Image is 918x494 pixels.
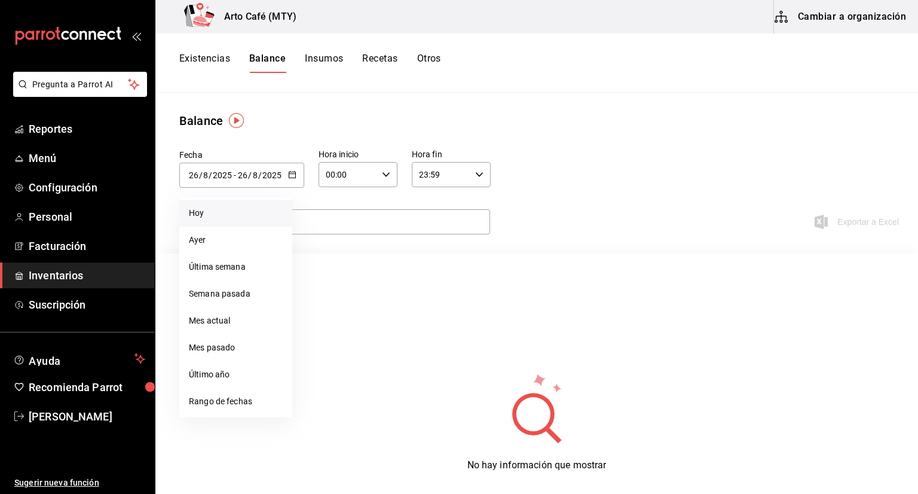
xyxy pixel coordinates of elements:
li: Mes pasado [179,334,292,361]
input: Year [212,170,232,180]
li: Semana pasada [179,280,292,307]
span: No hay información que mostrar [467,459,607,471]
button: Balance [249,53,286,73]
span: Sugerir nueva función [14,477,145,489]
button: open_drawer_menu [131,31,141,41]
input: Day [188,170,199,180]
span: Recomienda Parrot [29,379,145,395]
span: Menú [29,150,145,166]
div: navigation tabs [179,53,441,73]
span: / [209,170,212,180]
h3: Arto Café (MTY) [215,10,296,24]
span: Ayuda [29,352,130,366]
span: Configuración [29,179,145,196]
span: Fecha [179,150,203,160]
label: Hora inicio [319,150,397,158]
span: Inventarios [29,267,145,283]
input: Buscar insumo [207,210,490,234]
input: Month [203,170,209,180]
li: Ayer [179,227,292,254]
a: Pregunta a Parrot AI [8,87,147,99]
div: Balance [179,112,223,130]
label: Hora fin [412,150,491,158]
li: Última semana [179,254,292,280]
span: / [248,170,252,180]
span: Suscripción [29,297,145,313]
input: Year [262,170,282,180]
li: Último año [179,361,292,388]
span: Facturación [29,238,145,254]
li: Rango de fechas [179,388,292,415]
li: Mes actual [179,307,292,334]
span: [PERSON_NAME] [29,408,145,425]
span: Personal [29,209,145,225]
button: Insumos [305,53,343,73]
img: Tooltip marker [229,113,244,128]
span: / [258,170,262,180]
span: - [234,170,236,180]
span: Reportes [29,121,145,137]
span: Pregunta a Parrot AI [32,78,128,91]
input: Day [237,170,248,180]
button: Recetas [362,53,397,73]
li: Hoy [179,200,292,227]
input: Month [252,170,258,180]
button: Otros [417,53,441,73]
button: Existencias [179,53,230,73]
span: / [199,170,203,180]
button: Pregunta a Parrot AI [13,72,147,97]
